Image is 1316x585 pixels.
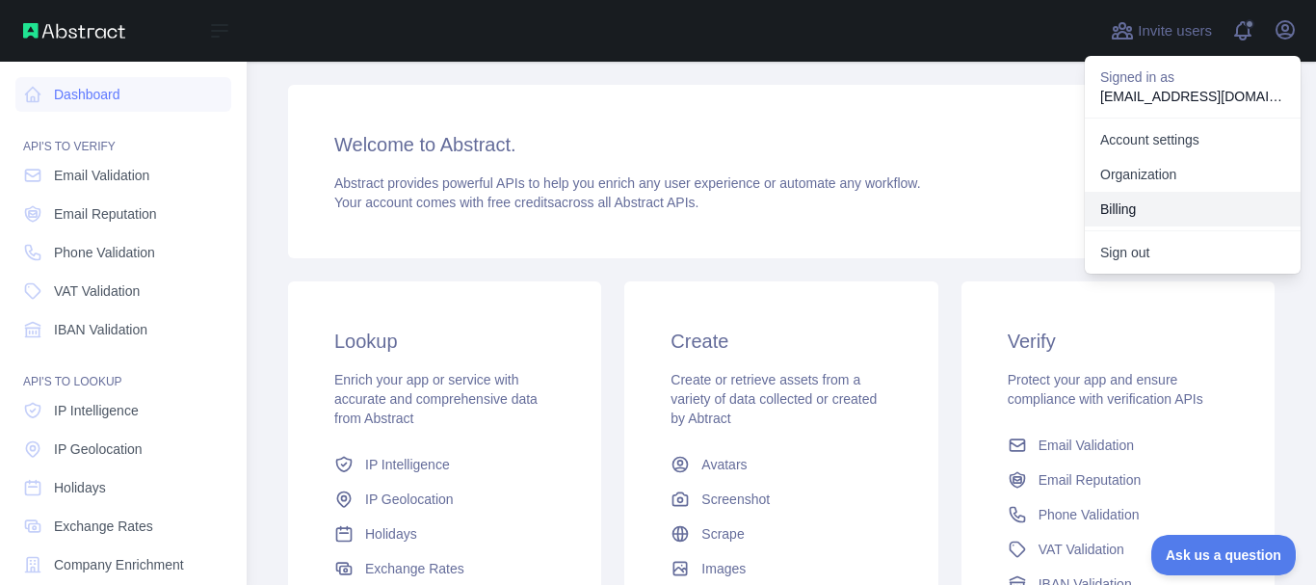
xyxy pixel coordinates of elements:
span: VAT Validation [54,281,140,301]
a: Holidays [327,517,563,551]
span: Protect your app and ensure compliance with verification APIs [1008,372,1203,407]
span: IP Geolocation [54,439,143,459]
div: API'S TO LOOKUP [15,351,231,389]
a: Exchange Rates [15,509,231,544]
span: VAT Validation [1039,540,1124,559]
button: Billing [1085,192,1301,226]
a: IP Intelligence [15,393,231,428]
iframe: Toggle Customer Support [1151,535,1297,575]
span: IP Geolocation [365,490,454,509]
a: Account settings [1085,122,1301,157]
a: Email Validation [1000,428,1236,463]
a: Dashboard [15,77,231,112]
span: free credits [487,195,554,210]
h3: Verify [1008,328,1228,355]
h3: Lookup [334,328,555,355]
div: API'S TO VERIFY [15,116,231,154]
span: Email Validation [54,166,149,185]
span: Invite users [1138,20,1212,42]
a: VAT Validation [1000,532,1236,567]
a: Organization [1085,157,1301,192]
span: Images [701,559,746,578]
a: Avatars [663,447,899,482]
span: Scrape [701,524,744,544]
span: Phone Validation [1039,505,1140,524]
p: Signed in as [1100,67,1285,87]
h3: Create [671,328,891,355]
img: Abstract API [23,23,125,39]
a: Company Enrichment [15,547,231,582]
a: Screenshot [663,482,899,517]
span: Your account comes with across all Abstract APIs. [334,195,698,210]
span: Create or retrieve assets from a variety of data collected or created by Abtract [671,372,877,426]
a: Email Reputation [1000,463,1236,497]
span: Exchange Rates [365,559,464,578]
a: VAT Validation [15,274,231,308]
span: Screenshot [701,490,770,509]
a: Phone Validation [15,235,231,270]
span: Exchange Rates [54,517,153,536]
a: Scrape [663,517,899,551]
span: Holidays [54,478,106,497]
span: Holidays [365,524,417,544]
span: IP Intelligence [54,401,139,420]
a: IP Intelligence [327,447,563,482]
span: Phone Validation [54,243,155,262]
span: Avatars [701,455,747,474]
span: Email Validation [1039,436,1134,455]
a: IP Geolocation [327,482,563,517]
span: Company Enrichment [54,555,184,574]
a: Email Reputation [15,197,231,231]
button: Invite users [1107,15,1216,46]
span: IP Intelligence [365,455,450,474]
span: Enrich your app or service with accurate and comprehensive data from Abstract [334,372,538,426]
button: Sign out [1085,235,1301,270]
a: IP Geolocation [15,432,231,466]
span: IBAN Validation [54,320,147,339]
a: Phone Validation [1000,497,1236,532]
a: IBAN Validation [15,312,231,347]
a: Holidays [15,470,231,505]
p: [EMAIL_ADDRESS][DOMAIN_NAME] [1100,87,1285,106]
h3: Welcome to Abstract. [334,131,1228,158]
span: Abstract provides powerful APIs to help you enrich any user experience or automate any workflow. [334,175,921,191]
span: Email Reputation [1039,470,1142,490]
span: Email Reputation [54,204,157,224]
a: Email Validation [15,158,231,193]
